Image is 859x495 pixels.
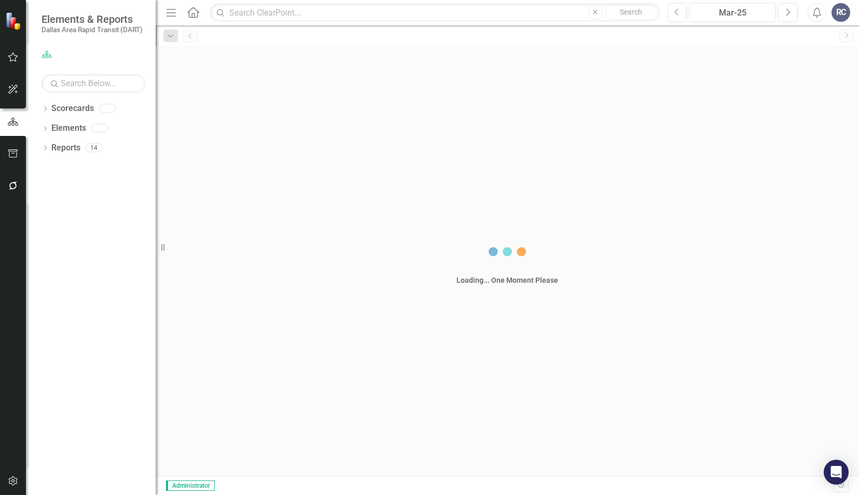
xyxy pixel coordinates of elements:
[824,460,849,485] div: Open Intercom Messenger
[620,8,642,16] span: Search
[832,3,850,22] button: RC
[693,7,772,19] div: Mar-25
[689,3,775,22] button: Mar-25
[41,25,143,34] small: Dallas Area Rapid Transit (DART)
[166,480,215,491] span: Administrator
[51,122,86,134] a: Elements
[51,142,80,154] a: Reports
[41,13,143,25] span: Elements & Reports
[4,11,24,31] img: ClearPoint Strategy
[210,4,659,22] input: Search ClearPoint...
[86,143,102,152] div: 14
[456,275,558,285] div: Loading... One Moment Please
[51,103,94,115] a: Scorecards
[605,5,657,20] button: Search
[41,74,145,92] input: Search Below...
